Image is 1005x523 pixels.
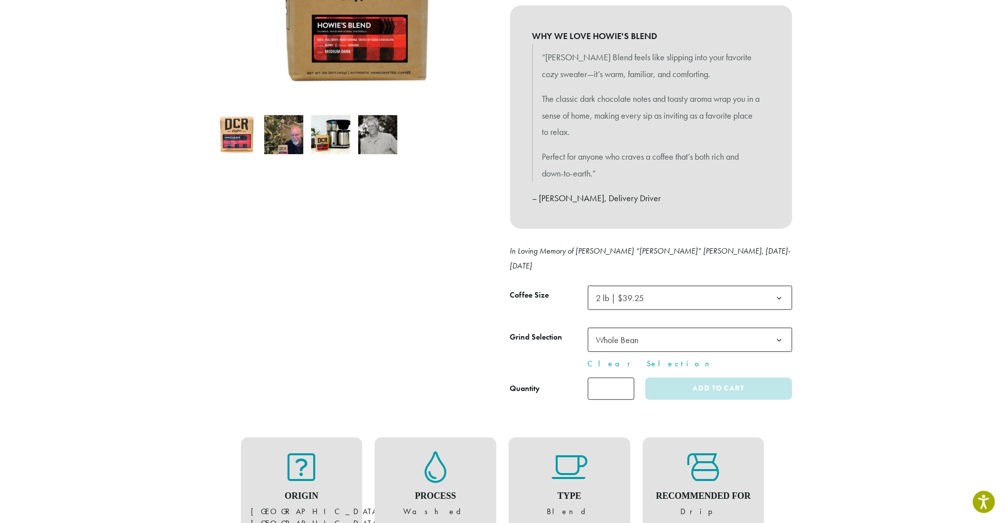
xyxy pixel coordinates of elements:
h4: Type [519,491,621,502]
span: Whole Bean [592,330,649,349]
p: – [PERSON_NAME], Delivery Driver [532,190,770,207]
em: In Loving Memory of [PERSON_NAME] “[PERSON_NAME]” [PERSON_NAME], [DATE]-[DATE] [510,246,791,271]
img: Howie's Blend - Image 3 [311,115,350,154]
span: Whole Bean [596,334,639,346]
label: Grind Selection [510,330,588,345]
figure: Washed [384,451,486,518]
img: Howie's Blend - Image 2 [264,115,303,154]
figure: Blend [519,451,621,518]
label: Coffee Size [510,288,588,303]
span: 2 lb | $39.25 [588,286,792,310]
figure: Drip [653,451,755,518]
h4: Process [384,491,486,502]
b: WHY WE LOVE HOWIE'S BLEND [532,28,770,44]
input: Product quantity [588,378,634,400]
img: Howie's Blend [217,115,256,154]
span: 2 lb | $39.25 [596,292,644,304]
p: “[PERSON_NAME] Blend feels like slipping into your favorite cozy sweater—it’s warm, familiar, and... [542,49,760,83]
span: 2 lb | $39.25 [592,288,654,307]
p: Perfect for anyone who craves a coffee that’s both rich and down-to-earth.” [542,148,760,182]
p: The classic dark chocolate notes and toasty aroma wrap you in a sense of home, making every sip a... [542,90,760,140]
img: Howie Heyer [358,115,397,154]
a: Clear Selection [588,358,792,370]
h4: Recommended For [653,491,755,502]
h4: Origin [251,491,353,502]
button: Add to cart [645,378,792,400]
div: Quantity [510,383,540,394]
span: Whole Bean [588,328,792,352]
